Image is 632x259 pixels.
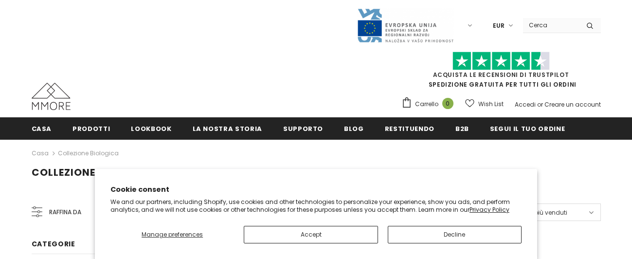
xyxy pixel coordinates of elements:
[452,52,550,71] img: Fidati di Pilot Stars
[142,230,203,239] span: Manage preferences
[385,124,434,133] span: Restituendo
[32,124,52,133] span: Casa
[357,8,454,43] img: Javni Razpis
[401,97,458,111] a: Carrello 0
[493,21,505,31] span: EUR
[283,117,323,139] a: supporto
[385,117,434,139] a: Restituendo
[490,117,565,139] a: Segui il tuo ordine
[131,117,171,139] a: Lookbook
[244,226,378,243] button: Accept
[32,83,71,110] img: Casi MMORE
[544,100,601,109] a: Creare un account
[49,207,81,218] span: Raffina da
[193,124,262,133] span: La nostra storia
[401,56,601,89] span: SPEDIZIONE GRATUITA PER TUTTI GLI ORDINI
[110,226,235,243] button: Manage preferences
[72,117,110,139] a: Prodotti
[523,18,579,32] input: Search Site
[442,98,453,109] span: 0
[455,124,469,133] span: B2B
[32,239,75,249] span: Categorie
[110,185,522,195] h2: Cookie consent
[388,226,522,243] button: Decline
[531,208,567,218] span: I più venduti
[72,124,110,133] span: Prodotti
[32,166,158,179] span: Collezione biologica
[110,198,522,213] p: We and our partners, including Shopify, use cookies and other technologies to personalize your ex...
[465,95,504,112] a: Wish List
[344,117,364,139] a: Blog
[433,71,569,79] a: Acquista le recensioni di TrustPilot
[478,99,504,109] span: Wish List
[32,148,49,159] a: Casa
[344,124,364,133] span: Blog
[490,124,565,133] span: Segui il tuo ordine
[415,99,438,109] span: Carrello
[357,21,454,29] a: Javni Razpis
[193,117,262,139] a: La nostra storia
[469,205,509,214] a: Privacy Policy
[455,117,469,139] a: B2B
[32,117,52,139] a: Casa
[515,100,536,109] a: Accedi
[537,100,543,109] span: or
[131,124,171,133] span: Lookbook
[283,124,323,133] span: supporto
[58,149,119,157] a: Collezione biologica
